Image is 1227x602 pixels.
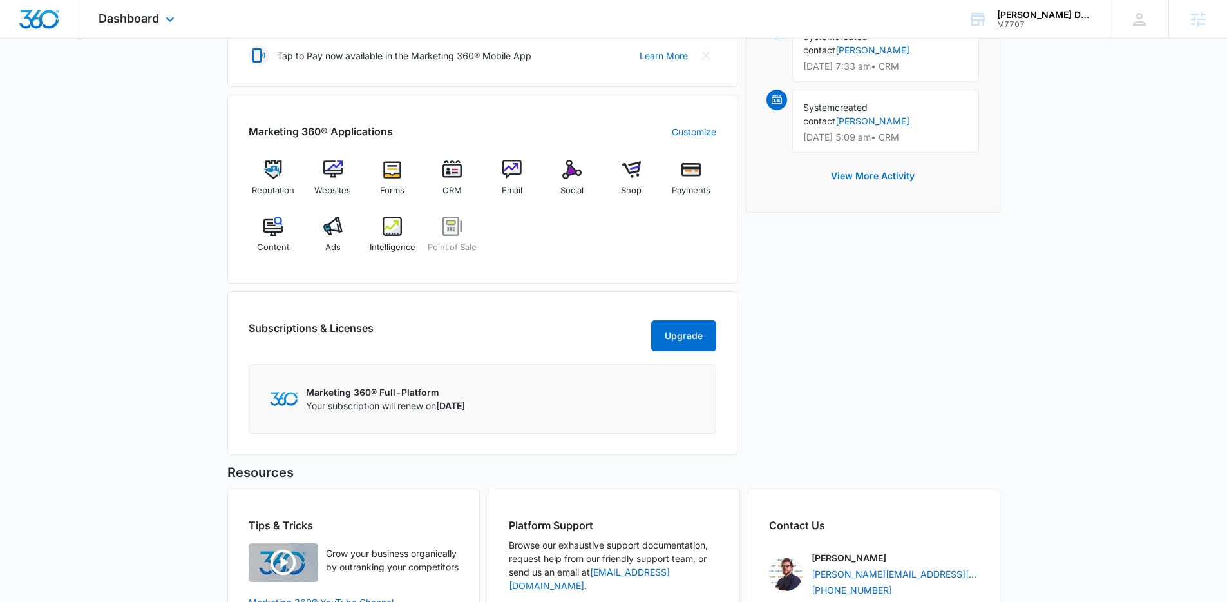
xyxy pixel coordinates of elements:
h2: Marketing 360® Applications [249,124,393,139]
a: Payments [667,160,716,206]
span: Point of Sale [428,241,477,254]
button: Close [696,45,716,66]
a: Point of Sale [428,217,477,263]
a: Customize [672,125,716,139]
p: Marketing 360® Full-Platform [306,385,465,399]
span: Email [502,184,522,197]
span: Intelligence [370,241,415,254]
h2: Contact Us [769,518,979,533]
span: Ads [325,241,341,254]
a: Ads [308,217,357,263]
div: account name [997,10,1091,20]
a: Social [547,160,596,206]
a: Websites [308,160,357,206]
span: CRM [442,184,462,197]
span: Websites [314,184,351,197]
div: account id [997,20,1091,29]
a: Learn More [640,49,688,63]
span: Forms [380,184,404,197]
button: View More Activity [818,160,927,191]
span: [DATE] [436,400,465,411]
p: Grow your business organically by outranking your competitors [326,547,459,574]
span: created contact [803,102,868,126]
img: Thomas Baron [769,558,803,591]
a: [PERSON_NAME] [835,115,909,126]
button: Upgrade [651,320,716,351]
p: [PERSON_NAME] [812,551,886,565]
p: [DATE] 5:09 am • CRM [803,133,968,142]
a: Content [249,217,298,263]
img: Quick Overview Video [249,543,318,582]
a: Reputation [249,160,298,206]
a: Shop [607,160,656,206]
a: Intelligence [368,217,417,263]
p: Your subscription will renew on [306,399,465,413]
a: [PERSON_NAME][EMAIL_ADDRESS][PERSON_NAME][DOMAIN_NAME] [812,567,979,581]
span: Shop [621,184,642,197]
h5: Resources [227,463,1000,482]
h2: Tips & Tricks [249,518,459,533]
a: Forms [368,160,417,206]
span: Reputation [252,184,294,197]
a: Email [488,160,537,206]
a: [PHONE_NUMBER] [812,583,892,597]
a: [PERSON_NAME] [835,44,909,55]
span: System [803,102,835,113]
span: Social [560,184,584,197]
p: Tap to Pay now available in the Marketing 360® Mobile App [277,49,531,63]
p: Browse our exhaustive support documentation, request help from our friendly support team, or send... [509,538,719,592]
span: Payments [672,184,710,197]
span: Content [257,241,289,254]
span: Dashboard [99,12,159,25]
img: Marketing 360 Logo [270,392,298,405]
p: [DATE] 7:33 am • CRM [803,62,968,71]
h2: Platform Support [509,518,719,533]
h2: Subscriptions & Licenses [249,320,374,346]
a: CRM [428,160,477,206]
